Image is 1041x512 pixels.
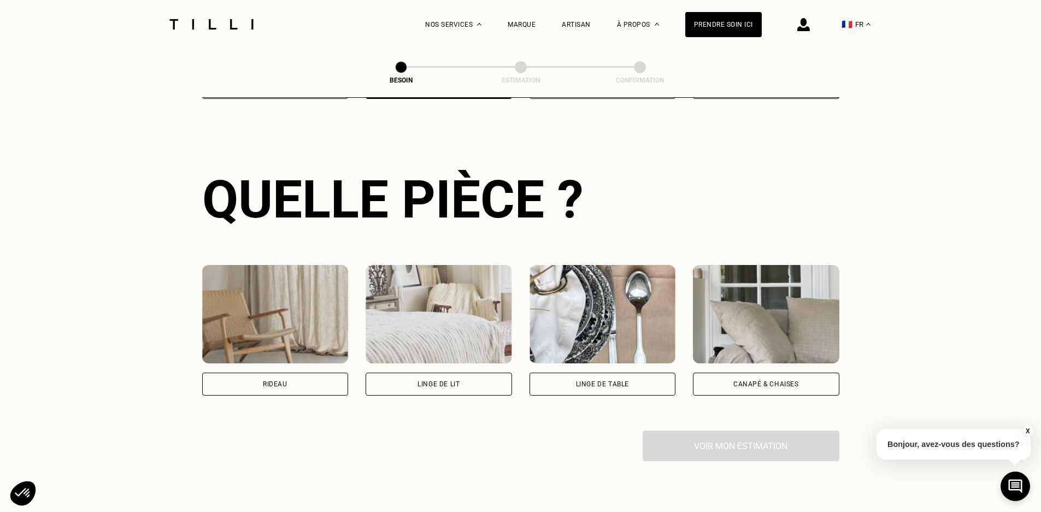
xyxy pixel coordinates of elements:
div: Estimation [466,76,575,84]
div: Quelle pièce ? [202,169,839,230]
img: Tilli retouche votre Linge de table [530,265,676,363]
button: X [1022,425,1033,437]
div: Besoin [346,76,456,84]
span: 🇫🇷 [842,19,852,30]
img: Logo du service de couturière Tilli [166,19,257,30]
a: Marque [508,21,536,28]
img: icône connexion [797,18,810,31]
p: Bonjour, avez-vous des questions? [877,429,1031,460]
img: Tilli retouche votre Linge de lit [366,265,512,363]
div: Canapé & chaises [733,381,799,387]
div: Confirmation [585,76,695,84]
img: Menu déroulant [477,23,481,26]
div: Rideau [263,381,287,387]
a: Prendre soin ici [685,12,762,37]
div: Linge de table [576,381,629,387]
img: menu déroulant [866,23,871,26]
img: Tilli retouche votre Rideau [202,265,349,363]
img: Tilli retouche votre Canapé & chaises [693,265,839,363]
img: Menu déroulant à propos [655,23,659,26]
div: Linge de lit [417,381,460,387]
a: Artisan [562,21,591,28]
